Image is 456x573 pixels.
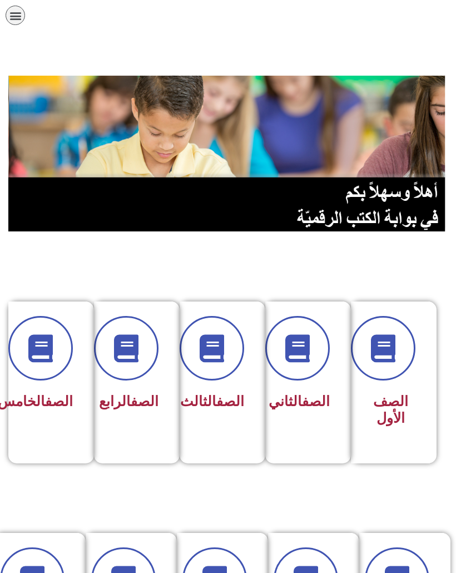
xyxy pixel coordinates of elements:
span: الثالث [180,393,244,409]
a: الصف [131,393,158,409]
a: الصف [216,393,244,409]
span: الثاني [269,393,330,409]
span: الرابع [99,393,158,409]
div: כפתור פתיחת תפריט [6,6,25,25]
span: الصف الأول [373,393,408,426]
a: الصف [302,393,330,409]
a: الصف [45,393,73,409]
